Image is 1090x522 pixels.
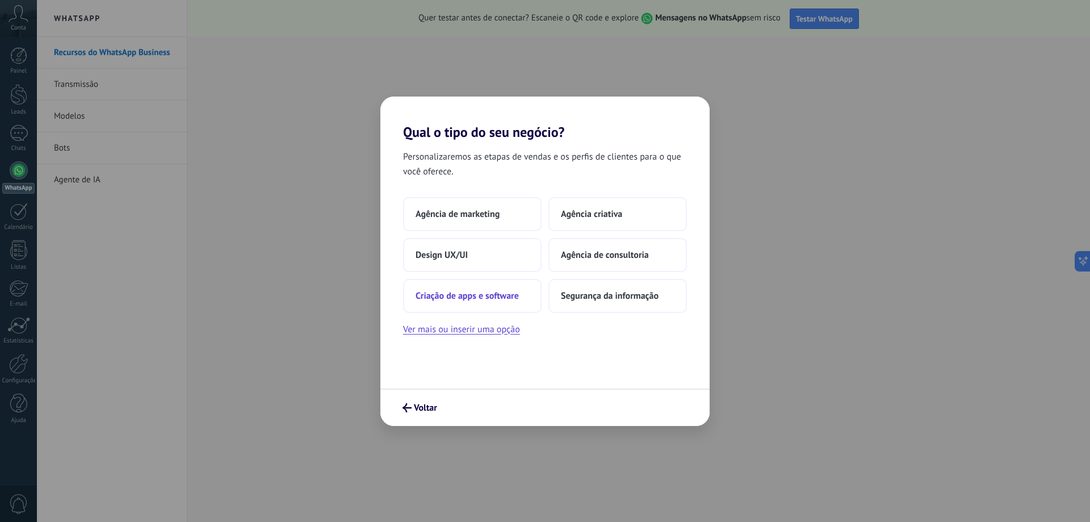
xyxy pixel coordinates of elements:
[380,97,710,140] h2: Qual o tipo do seu negócio?
[561,249,649,261] span: Agência de consultoria
[416,290,519,302] span: Criação de apps e software
[403,197,542,231] button: Agência de marketing
[416,249,468,261] span: Design UX/UI
[403,322,520,337] button: Ver mais ou inserir uma opção
[548,238,687,272] button: Agência de consultoria
[548,197,687,231] button: Agência criativa
[403,279,542,313] button: Criação de apps e software
[397,398,442,417] button: Voltar
[403,238,542,272] button: Design UX/UI
[414,404,437,412] span: Voltar
[561,290,659,302] span: Segurança da informação
[561,208,622,220] span: Agência criativa
[548,279,687,313] button: Segurança da informação
[403,149,687,179] span: Personalizaremos as etapas de vendas e os perfis de clientes para o que você oferece.
[416,208,500,220] span: Agência de marketing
